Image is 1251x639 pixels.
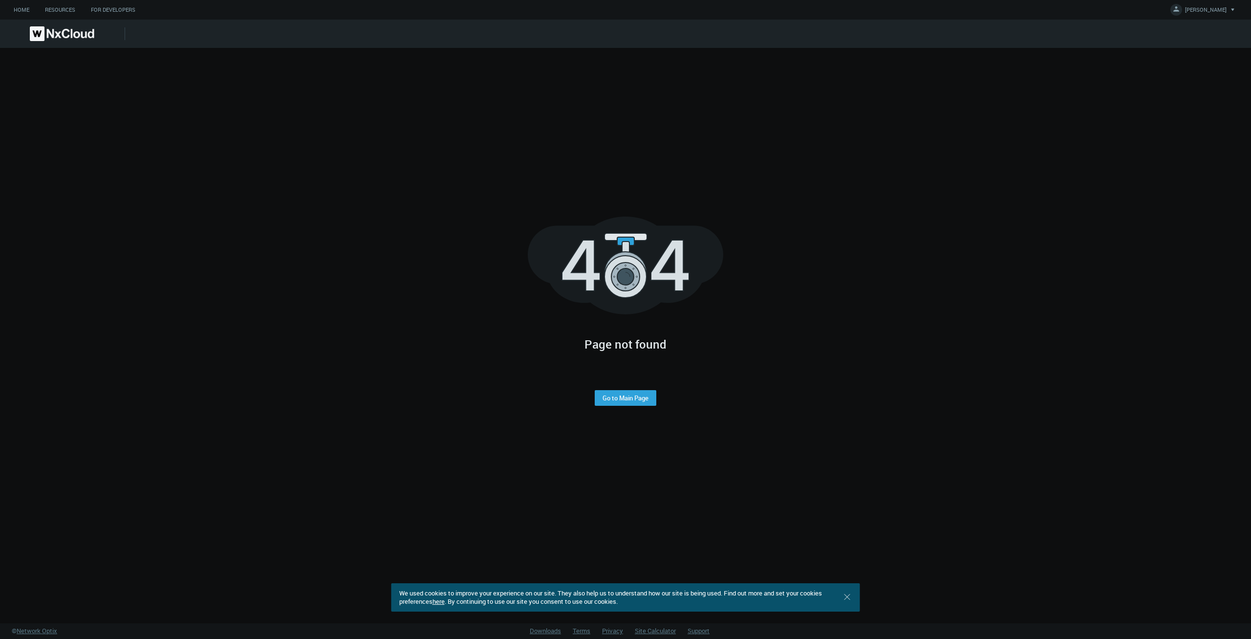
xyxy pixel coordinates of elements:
[573,626,590,635] a: Terms
[17,626,57,635] span: Network Optix
[6,4,37,16] a: Home
[432,597,445,606] a: here
[445,597,618,606] span: . By continuing to use our site you consent to use our cookies.
[688,626,710,635] a: Support
[399,589,822,606] span: We used cookies to improve your experience on our site. They also help us to understand how our s...
[595,390,656,406] button: Go to Main Page
[584,335,667,353] h2: Page not found
[1185,6,1227,17] span: [PERSON_NAME]
[30,26,94,41] img: Nx Cloud logo
[83,4,143,16] a: For Developers
[603,394,648,402] a: Go to Main Page
[530,626,561,635] a: Downloads
[602,626,623,635] a: Privacy
[37,4,83,16] a: Resources
[635,626,676,635] a: Site Calculator
[12,626,57,636] a: ©Network Optix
